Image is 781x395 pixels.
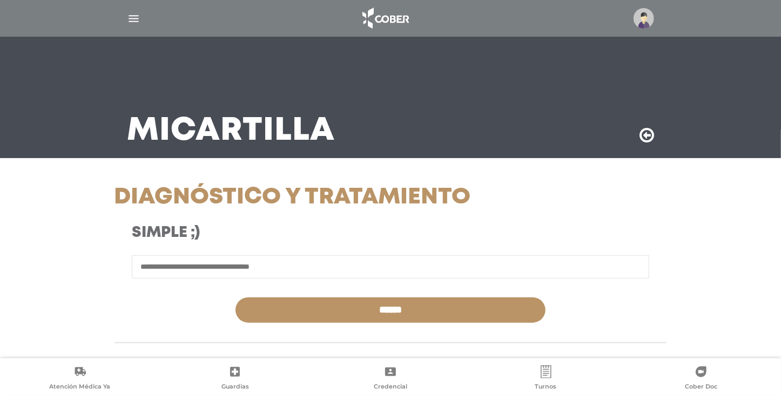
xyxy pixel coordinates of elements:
[356,5,413,31] img: logo_cober_home-white.png
[623,365,779,393] a: Cober Doc
[127,12,140,25] img: Cober_menu-lines-white.svg
[158,365,313,393] a: Guardias
[685,383,717,392] span: Cober Doc
[634,8,654,29] img: profile-placeholder.svg
[374,383,407,392] span: Credencial
[132,224,460,242] h3: Simple ;)
[127,117,335,145] h3: Mi Cartilla
[114,184,477,211] h1: Diagnóstico y Tratamiento
[313,365,468,393] a: Credencial
[221,383,249,392] span: Guardias
[468,365,624,393] a: Turnos
[535,383,557,392] span: Turnos
[49,383,110,392] span: Atención Médica Ya
[2,365,158,393] a: Atención Médica Ya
